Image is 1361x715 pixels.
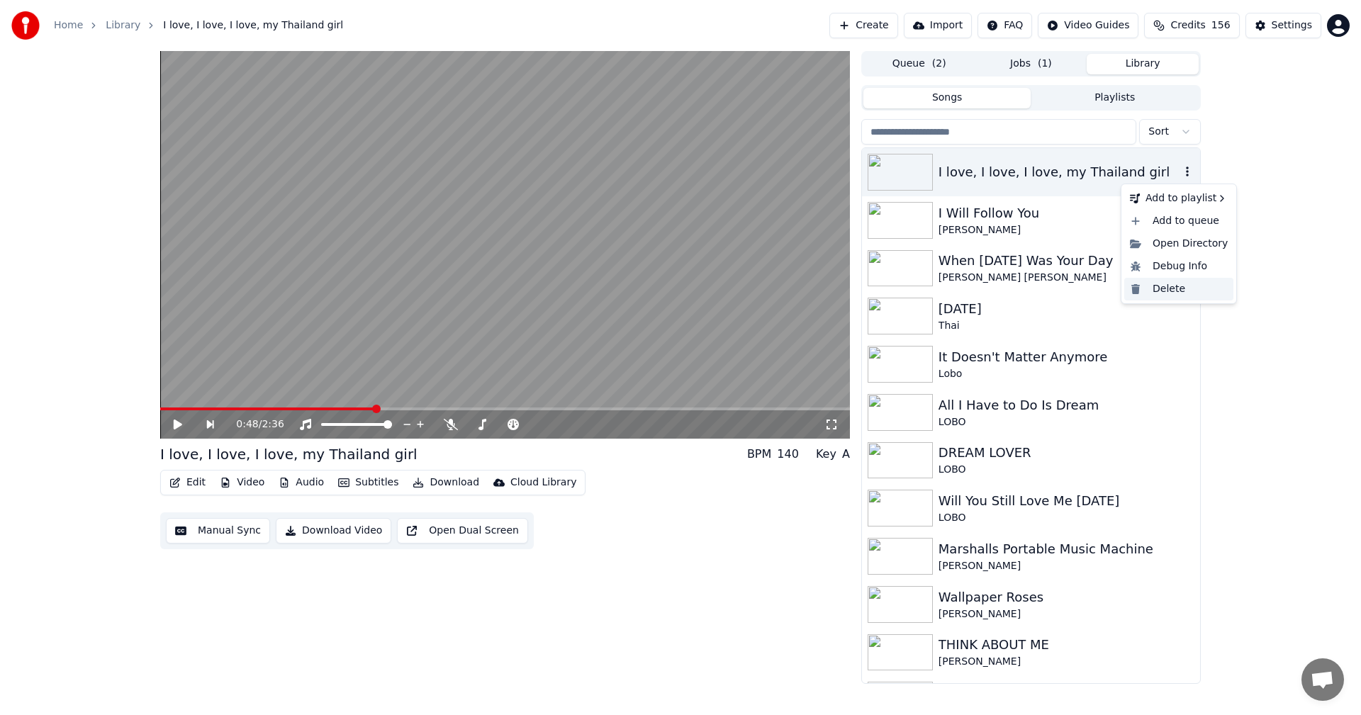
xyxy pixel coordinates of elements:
button: Edit [164,473,211,492]
div: I love, I love, I love, my Thailand girl [939,162,1180,182]
div: Wallpaper Roses [939,587,1194,607]
div: [PERSON_NAME] [939,559,1194,573]
button: Audio [273,473,330,492]
div: Add to playlist [1124,187,1233,210]
div: Delete [1124,278,1233,300]
span: Sort [1148,125,1169,139]
a: Home [54,18,83,33]
span: 156 [1211,18,1231,33]
div: I love, I love, I love, my Thailand girl [160,444,418,464]
div: / [236,417,270,432]
a: Library [106,18,140,33]
div: [DATE] [939,299,1194,319]
button: Library [1087,54,1199,74]
div: LOBO [939,511,1194,525]
div: Marshalls Portable Music Machine [939,539,1194,559]
button: Playlists [1031,88,1199,108]
button: Download Video [276,518,391,544]
button: Download [407,473,485,492]
button: Settings [1245,13,1321,38]
div: LOBO [939,415,1194,429]
div: A [842,446,850,463]
div: [PERSON_NAME] [939,607,1194,621]
button: Import [904,13,972,38]
div: LOBO [939,463,1194,477]
span: ( 1 ) [1038,57,1052,71]
div: 140 [777,446,799,463]
div: Lobo [939,367,1194,381]
div: DREAM LOVER [939,443,1194,463]
button: Credits156 [1144,13,1239,38]
span: I love, I love, I love, my Thailand girl [163,18,343,33]
div: Settings [1272,18,1312,33]
button: Create [829,13,898,38]
div: BPM [747,446,771,463]
div: I Will Follow You [939,203,1194,223]
img: youka [11,11,40,40]
div: Debug Info [1124,255,1233,278]
span: Credits [1170,18,1205,33]
div: Key [816,446,836,463]
span: ( 2 ) [932,57,946,71]
div: [PERSON_NAME] [939,655,1194,669]
div: Cloud Library [510,475,576,490]
button: Queue [863,54,975,74]
div: Add to queue [1124,210,1233,232]
button: Manual Sync [166,518,270,544]
div: When [DATE] Was Your Day [939,251,1194,271]
div: [PERSON_NAME] [939,223,1194,237]
div: Thai [939,319,1194,333]
div: Will You Still Love Me [DATE] [939,491,1194,511]
button: Songs [863,88,1031,108]
span: 0:48 [236,417,258,432]
div: Open Directory [1124,232,1233,255]
div: Open chat [1301,658,1344,701]
button: Jobs [975,54,1087,74]
button: Open Dual Screen [397,518,528,544]
button: Subtitles [332,473,404,492]
div: All I Have to Do Is Dream [939,395,1194,415]
span: 2:36 [262,417,284,432]
div: THINK ABOUT ME [939,635,1194,655]
button: FAQ [978,13,1032,38]
div: [PERSON_NAME] [PERSON_NAME] [939,271,1194,285]
nav: breadcrumb [54,18,343,33]
div: It Doesn't Matter Anymore [939,347,1194,367]
button: Video Guides [1038,13,1138,38]
button: Video [214,473,270,492]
